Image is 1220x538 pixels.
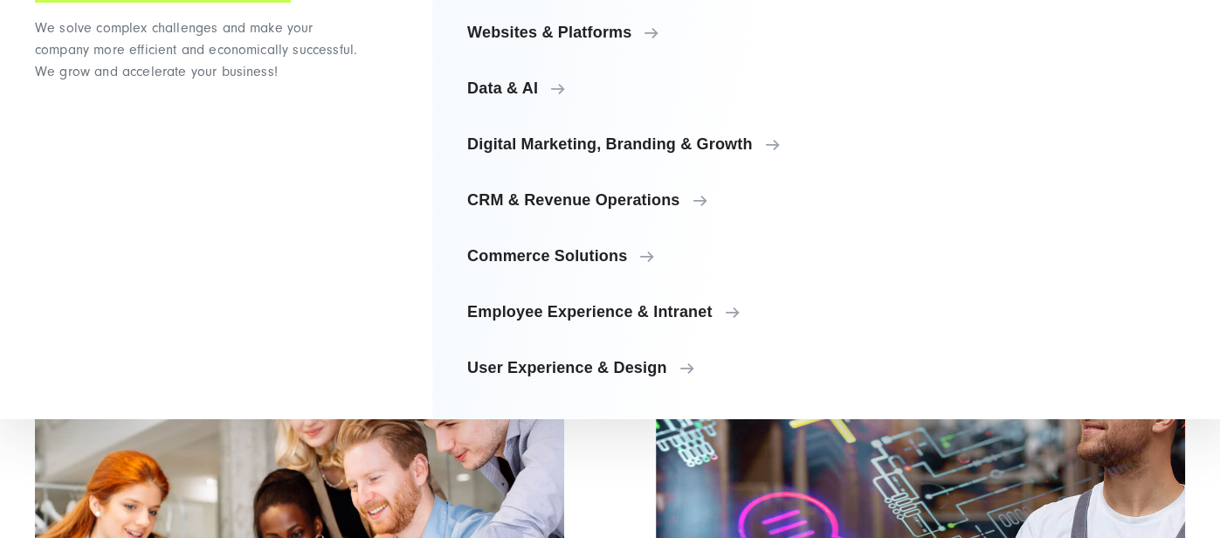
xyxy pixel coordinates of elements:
[453,291,809,333] a: Employee Experience & Intranet
[453,11,809,53] a: Websites & Platforms
[467,135,795,153] span: Digital Marketing, Branding & Growth
[467,191,795,209] span: CRM & Revenue Operations
[467,24,795,41] span: Websites & Platforms
[453,179,809,221] a: CRM & Revenue Operations
[453,123,809,165] a: Digital Marketing, Branding & Growth
[467,79,795,97] span: Data & AI
[467,247,795,265] span: Commerce Solutions
[467,359,795,376] span: User Experience & Design
[467,303,795,321] span: Employee Experience & Intranet
[453,347,809,389] a: User Experience & Design
[35,17,362,83] p: We solve complex challenges and make your company more efficient and economically successful. We ...
[453,67,809,109] a: Data & AI
[453,235,809,277] a: Commerce Solutions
